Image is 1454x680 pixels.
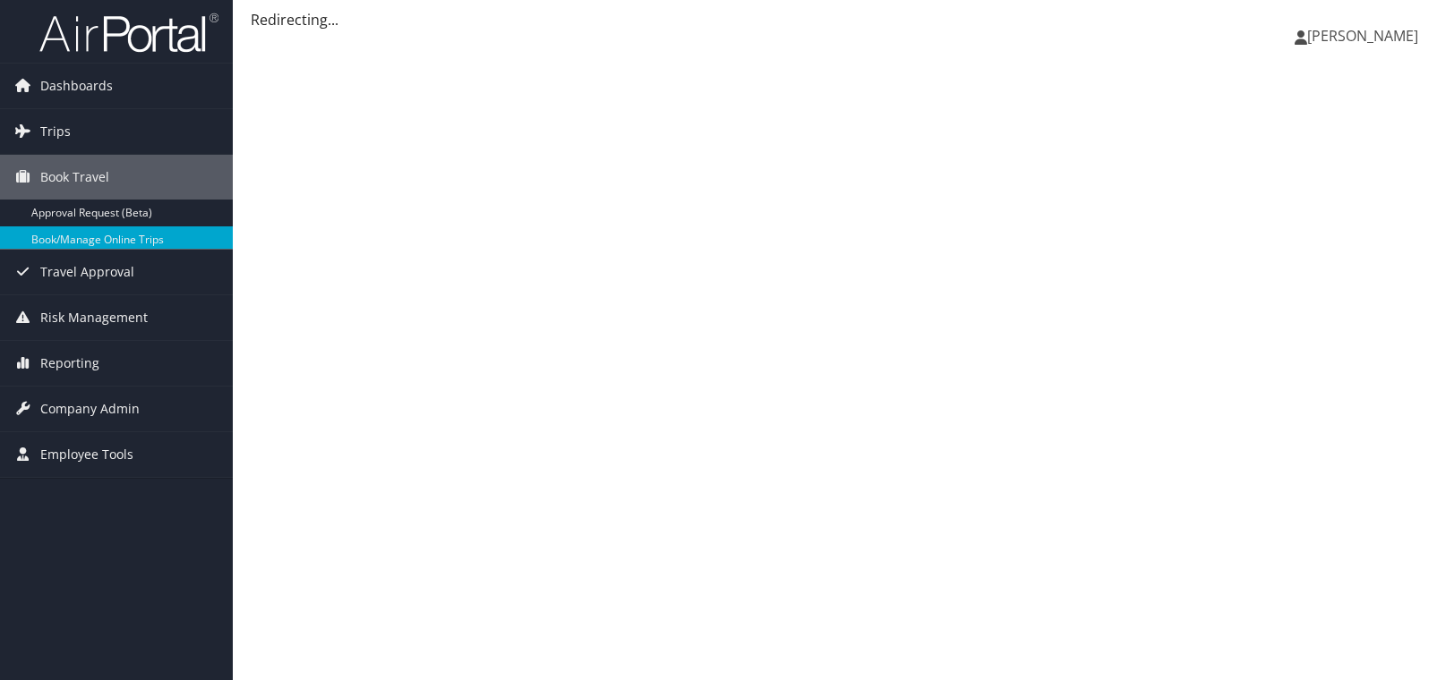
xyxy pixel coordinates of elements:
[40,432,133,477] span: Employee Tools
[40,109,71,154] span: Trips
[40,387,140,431] span: Company Admin
[40,250,134,294] span: Travel Approval
[1307,26,1418,46] span: [PERSON_NAME]
[40,64,113,108] span: Dashboards
[40,341,99,386] span: Reporting
[39,12,218,54] img: airportal-logo.png
[251,9,1436,30] div: Redirecting...
[1295,9,1436,63] a: [PERSON_NAME]
[40,295,148,340] span: Risk Management
[40,155,109,200] span: Book Travel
